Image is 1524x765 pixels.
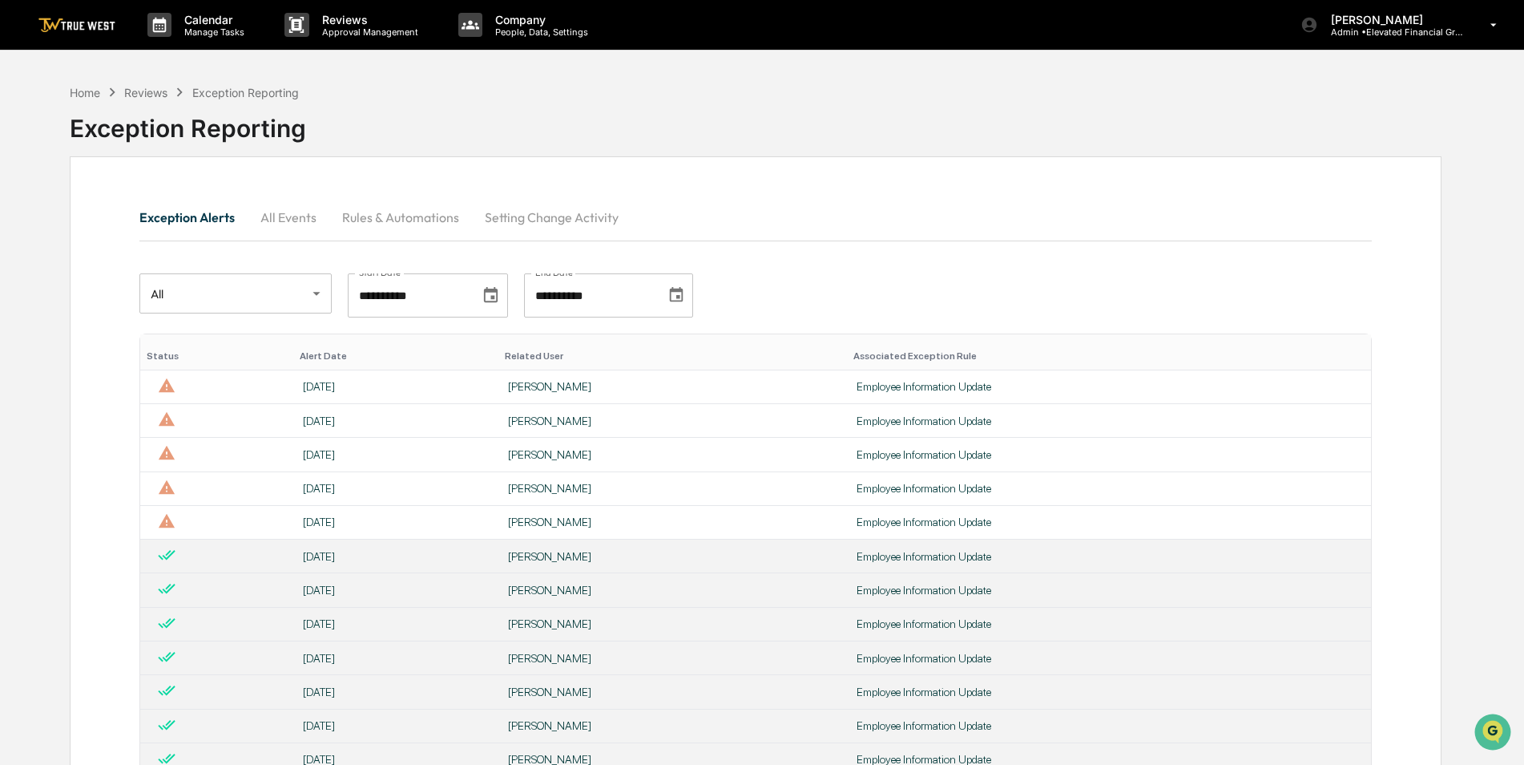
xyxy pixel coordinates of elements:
[329,198,472,237] button: Rules & Automations
[16,34,292,59] p: How can we help?
[303,584,488,597] div: [DATE]
[248,198,329,237] button: All Events
[857,380,1361,393] div: Employee Information Update
[32,233,101,249] span: Data Lookup
[303,516,488,528] div: [DATE]
[139,198,248,237] button: Exception Alerts
[303,482,488,495] div: [DATE]
[857,617,1361,630] div: Employee Information Update
[857,448,1361,461] div: Employee Information Update
[303,686,488,698] div: [DATE]
[16,234,29,247] div: 🔎
[661,280,691,310] button: Choose date, selected date is Dec 31, 2025
[482,26,596,38] p: People, Data, Settings
[70,86,100,99] div: Home
[482,13,596,26] p: Company
[857,550,1361,563] div: Employee Information Update
[16,204,29,217] div: 🖐️
[113,271,194,284] a: Powered byPylon
[857,686,1361,698] div: Employee Information Update
[70,101,1441,143] div: Exception Reporting
[857,516,1361,528] div: Employee Information Update
[508,516,838,528] div: [PERSON_NAME]
[171,13,252,26] p: Calendar
[508,584,838,597] div: [PERSON_NAME]
[16,123,45,152] img: 1746055101610-c473b297-6a78-478c-a979-82029cc54cd1
[192,86,299,99] div: Exception Reporting
[10,226,107,255] a: 🔎Data Lookup
[508,719,838,732] div: [PERSON_NAME]
[857,584,1361,597] div: Employee Information Update
[472,198,631,237] button: Setting Change Activity
[32,202,103,218] span: Preclearance
[171,26,252,38] p: Manage Tasks
[54,123,263,139] div: Start new chat
[508,550,838,563] div: [PERSON_NAME]
[159,272,194,284] span: Pylon
[309,13,426,26] p: Reviews
[857,482,1361,495] div: Employee Information Update
[303,415,488,427] div: [DATE]
[54,139,203,152] div: We're available if you need us!
[139,198,1373,237] div: secondary tabs example
[10,196,110,225] a: 🖐️Preclearance
[303,550,488,563] div: [DATE]
[508,617,838,630] div: [PERSON_NAME]
[303,652,488,665] div: [DATE]
[1473,712,1516,755] iframe: Open customer support
[508,380,838,393] div: [PERSON_NAME]
[303,719,488,732] div: [DATE]
[309,26,426,38] p: Approval Management
[132,202,199,218] span: Attestations
[508,482,838,495] div: [PERSON_NAME]
[139,272,332,315] div: All
[38,18,115,33] img: logo
[303,617,488,630] div: [DATE]
[857,415,1361,427] div: Employee Information Update
[853,350,1365,362] div: Toggle SortBy
[475,280,506,310] button: Choose date, selected date is Jan 1, 2024
[508,652,838,665] div: [PERSON_NAME]
[300,350,491,362] div: Toggle SortBy
[303,380,488,393] div: [DATE]
[147,350,288,362] div: Toggle SortBy
[508,448,838,461] div: [PERSON_NAME]
[505,350,841,362] div: Toggle SortBy
[1318,26,1467,38] p: Admin • Elevated Financial Group
[508,415,838,427] div: [PERSON_NAME]
[857,719,1361,732] div: Employee Information Update
[116,204,129,217] div: 🗄️
[303,448,488,461] div: [DATE]
[110,196,205,225] a: 🗄️Attestations
[508,686,838,698] div: [PERSON_NAME]
[124,86,167,99] div: Reviews
[1318,13,1467,26] p: [PERSON_NAME]
[857,652,1361,665] div: Employee Information Update
[272,127,292,147] button: Start new chat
